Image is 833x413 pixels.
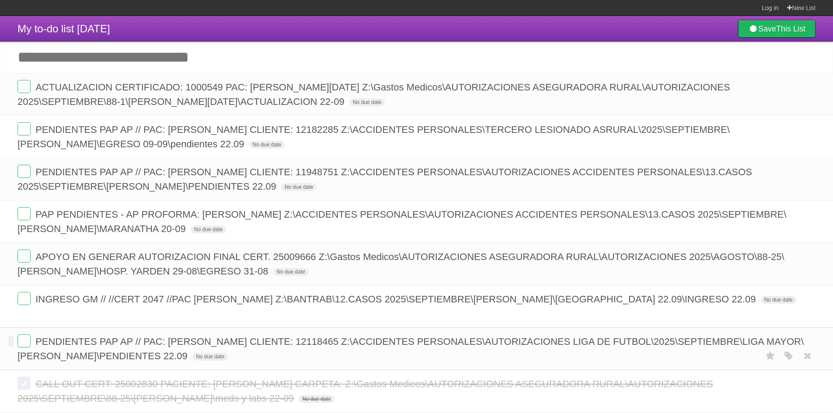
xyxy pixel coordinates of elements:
span: PENDIENTES PAP AP // PAC: [PERSON_NAME] CLIENTE: 11948751 Z:\ACCIDENTES PERSONALES\AUTORIZACIONES... [17,167,752,192]
label: Done [17,80,31,93]
span: CALL OUT CERT: 25002830 PACIENTE: [PERSON_NAME] CARPETA: Z:\Gastos Medicos\AUTORIZACIONES ASEGURA... [17,378,713,404]
span: No due date [191,226,226,233]
label: Star task [762,349,779,363]
span: No due date [761,296,796,304]
span: INGRESO GM // //CERT 2047 //PAC [PERSON_NAME] Z:\BANTRAB\12.CASOS 2025\SEPTIEMBRE\[PERSON_NAME]\[... [35,294,758,305]
a: SaveThis List [738,20,816,38]
label: Done [17,377,31,390]
b: This List [776,24,805,33]
span: No due date [273,268,309,276]
span: PENDIENTES PAP AP // PAC: [PERSON_NAME] CLIENTE: 12118465 Z:\ACCIDENTES PERSONALES\AUTORIZACIONES... [17,336,804,361]
span: PENDIENTES PAP AP // PAC: [PERSON_NAME] CLIENTE: 12182285 Z:\ACCIDENTES PERSONALES\TERCERO LESION... [17,124,730,149]
span: PAP PENDIENTES - AP PROFORMA: [PERSON_NAME] Z:\ACCIDENTES PERSONALES\AUTORIZACIONES ACCIDENTES PE... [17,209,786,234]
label: Done [17,250,31,263]
span: No due date [281,183,317,191]
span: No due date [349,98,385,106]
span: ACTUALIZACION CERTIFICADO: 1000549 PAC: [PERSON_NAME][DATE] Z:\Gastos Medicos\AUTORIZACIONES ASEG... [17,82,730,107]
span: No due date [192,353,228,361]
label: Done [17,122,31,135]
label: Done [17,292,31,305]
span: No due date [249,141,285,149]
label: Done [17,165,31,178]
label: Done [17,334,31,347]
span: My to-do list [DATE] [17,23,110,35]
label: Done [17,207,31,220]
span: APOYO EN GENERAR AUTORIZACION FINAL CERT. 25009666 Z:\Gastos Medicos\AUTORIZACIONES ASEGURADORA R... [17,251,784,277]
span: No due date [299,395,334,403]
